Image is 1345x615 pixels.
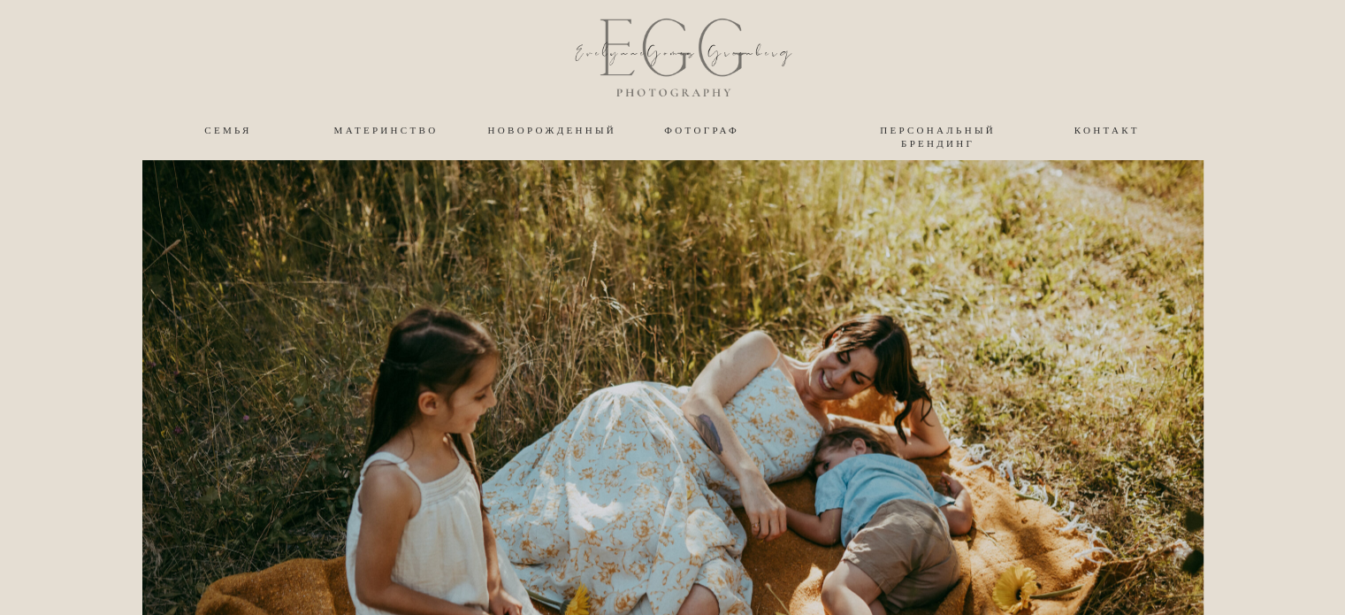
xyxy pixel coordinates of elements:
a: материнство [334,125,407,135]
font: Контакт [1074,125,1140,137]
a: семья [193,125,264,135]
a: персональный брендинг [866,125,1011,135]
font: семья [204,125,251,137]
font: новорожденный [488,125,617,137]
font: материнство [334,125,439,137]
a: фотограф [614,125,791,135]
a: Контакт [1074,125,1137,135]
a: новорожденный [488,125,561,135]
font: фотограф [664,125,739,137]
font: персональный брендинг [880,125,996,150]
